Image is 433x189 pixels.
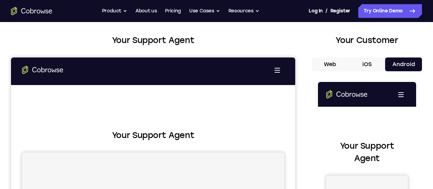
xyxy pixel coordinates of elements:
[189,4,220,18] button: Use Cases
[11,34,295,46] h2: Your Support Agent
[349,57,385,71] button: iOS
[11,7,52,15] a: Go to the home page
[11,72,273,84] h2: Your Support Agent
[312,34,422,46] h2: Your Customer
[309,4,322,18] a: Log In
[326,7,328,15] span: /
[8,58,90,83] h2: Your Support Agent
[165,4,181,18] a: Pricing
[135,4,157,18] a: About us
[102,4,127,18] button: Product
[385,57,422,71] button: Android
[8,8,50,17] a: Go to the home page
[228,4,259,18] button: Resources
[358,4,422,18] a: Try Online Demo
[330,4,350,18] a: Register
[312,57,349,71] button: Web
